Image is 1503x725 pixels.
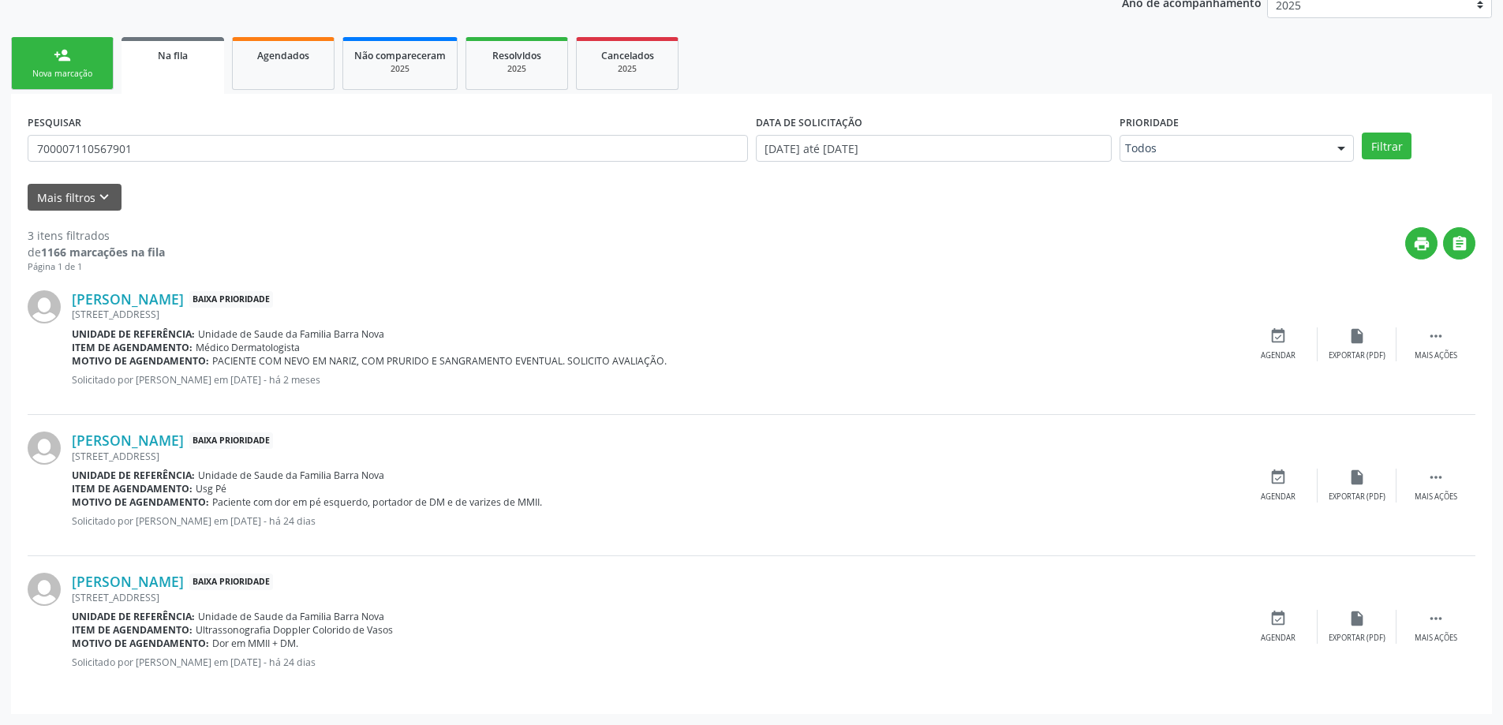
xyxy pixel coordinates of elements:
[1405,227,1438,260] button: print
[72,341,193,354] b: Item de agendamento:
[1413,235,1430,252] i: print
[95,189,113,206] i: keyboard_arrow_down
[72,623,193,637] b: Item de agendamento:
[196,623,393,637] span: Ultrassonografia Doppler Colorido de Vasos
[1125,140,1322,156] span: Todos
[354,63,446,75] div: 2025
[28,432,61,465] img: img
[756,110,862,135] label: DATA DE SOLICITAÇÃO
[1348,610,1366,627] i: insert_drive_file
[196,341,300,354] span: Médico Dermatologista
[41,245,165,260] strong: 1166 marcações na fila
[189,574,273,590] span: Baixa Prioridade
[72,610,195,623] b: Unidade de referência:
[212,495,542,509] span: Paciente com dor em pé esquerdo, portador de DM e de varizes de MMII.
[1120,110,1179,135] label: Prioridade
[28,260,165,274] div: Página 1 de 1
[1261,350,1295,361] div: Agendar
[1415,491,1457,503] div: Mais ações
[198,327,384,341] span: Unidade de Saude da Familia Barra Nova
[257,49,309,62] span: Agendados
[72,591,1239,604] div: [STREET_ADDRESS]
[28,110,81,135] label: PESQUISAR
[72,482,193,495] b: Item de agendamento:
[1348,469,1366,486] i: insert_drive_file
[1269,610,1287,627] i: event_available
[588,63,667,75] div: 2025
[1427,327,1445,345] i: 
[1415,633,1457,644] div: Mais ações
[477,63,556,75] div: 2025
[198,610,384,623] span: Unidade de Saude da Familia Barra Nova
[1329,491,1385,503] div: Exportar (PDF)
[1329,350,1385,361] div: Exportar (PDF)
[54,47,71,64] div: person_add
[72,290,184,308] a: [PERSON_NAME]
[28,184,122,211] button: Mais filtroskeyboard_arrow_down
[601,49,654,62] span: Cancelados
[23,68,102,80] div: Nova marcação
[72,656,1239,669] p: Solicitado por [PERSON_NAME] em [DATE] - há 24 dias
[72,308,1239,321] div: [STREET_ADDRESS]
[1427,610,1445,627] i: 
[72,450,1239,463] div: [STREET_ADDRESS]
[1269,469,1287,486] i: event_available
[492,49,541,62] span: Resolvidos
[1348,327,1366,345] i: insert_drive_file
[212,354,667,368] span: PACIENTE COM NEVO EM NARIZ, COM PRURIDO E SANGRAMENTO EVENTUAL. SOLICITO AVALIAÇÃO.
[72,469,195,482] b: Unidade de referência:
[28,135,748,162] input: Nome, CNS
[72,495,209,509] b: Motivo de agendamento:
[1451,235,1468,252] i: 
[72,573,184,590] a: [PERSON_NAME]
[189,291,273,308] span: Baixa Prioridade
[1261,491,1295,503] div: Agendar
[72,514,1239,528] p: Solicitado por [PERSON_NAME] em [DATE] - há 24 dias
[1427,469,1445,486] i: 
[1261,633,1295,644] div: Agendar
[72,373,1239,387] p: Solicitado por [PERSON_NAME] em [DATE] - há 2 meses
[1415,350,1457,361] div: Mais ações
[158,49,188,62] span: Na fila
[28,227,165,244] div: 3 itens filtrados
[72,327,195,341] b: Unidade de referência:
[28,290,61,323] img: img
[189,432,273,449] span: Baixa Prioridade
[72,354,209,368] b: Motivo de agendamento:
[72,637,209,650] b: Motivo de agendamento:
[756,135,1112,162] input: Selecione um intervalo
[198,469,384,482] span: Unidade de Saude da Familia Barra Nova
[212,637,298,650] span: Dor em MMII + DM.
[354,49,446,62] span: Não compareceram
[1269,327,1287,345] i: event_available
[196,482,226,495] span: Usg Pé
[28,573,61,606] img: img
[28,244,165,260] div: de
[72,432,184,449] a: [PERSON_NAME]
[1362,133,1411,159] button: Filtrar
[1329,633,1385,644] div: Exportar (PDF)
[1443,227,1475,260] button: 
